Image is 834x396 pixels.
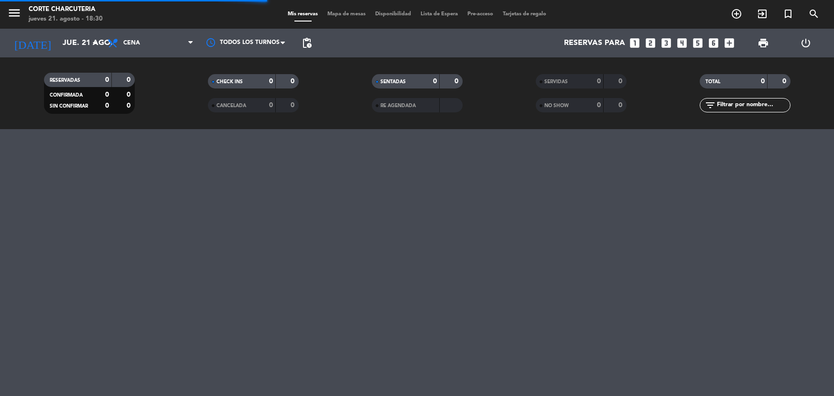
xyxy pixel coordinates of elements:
strong: 0 [782,78,788,85]
i: looks_one [628,37,641,49]
span: Lista de Espera [416,11,463,17]
i: looks_3 [660,37,672,49]
strong: 0 [105,91,109,98]
span: Tarjetas de regalo [498,11,551,17]
span: NO SHOW [544,103,569,108]
i: power_settings_new [800,37,812,49]
span: CHECK INS [217,79,243,84]
span: Reservas para [564,39,625,48]
span: SERVIDAS [544,79,568,84]
strong: 0 [618,78,624,85]
i: menu [7,6,22,20]
div: Corte Charcuteria [29,5,103,14]
strong: 0 [269,78,273,85]
i: looks_two [644,37,657,49]
span: Cena [123,40,140,46]
i: add_circle_outline [731,8,742,20]
i: filter_list [704,99,716,111]
span: CANCELADA [217,103,246,108]
strong: 0 [291,102,296,109]
input: Filtrar por nombre... [716,100,790,110]
span: RE AGENDADA [380,103,416,108]
i: add_box [723,37,736,49]
span: Disponibilidad [370,11,416,17]
span: RESERVADAS [50,78,80,83]
i: [DATE] [7,33,58,54]
span: CONFIRMADA [50,93,83,98]
span: print [758,37,769,49]
i: looks_6 [707,37,720,49]
i: looks_4 [676,37,688,49]
strong: 0 [597,102,601,109]
strong: 0 [127,102,132,109]
i: search [808,8,820,20]
span: SENTADAS [380,79,406,84]
span: SIN CONFIRMAR [50,104,88,109]
strong: 0 [105,77,109,83]
button: menu [7,6,22,23]
div: jueves 21. agosto - 18:30 [29,14,103,24]
i: arrow_drop_down [89,37,100,49]
strong: 0 [291,78,296,85]
strong: 0 [618,102,624,109]
i: turned_in_not [782,8,794,20]
i: exit_to_app [757,8,768,20]
i: looks_5 [692,37,704,49]
strong: 0 [433,78,437,85]
span: Pre-acceso [463,11,498,17]
div: LOG OUT [785,29,827,57]
strong: 0 [597,78,601,85]
span: pending_actions [301,37,313,49]
strong: 0 [105,102,109,109]
span: Mis reservas [283,11,323,17]
span: Mapa de mesas [323,11,370,17]
span: TOTAL [705,79,720,84]
strong: 0 [127,77,132,83]
strong: 0 [761,78,765,85]
strong: 0 [127,91,132,98]
strong: 0 [455,78,460,85]
strong: 0 [269,102,273,109]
